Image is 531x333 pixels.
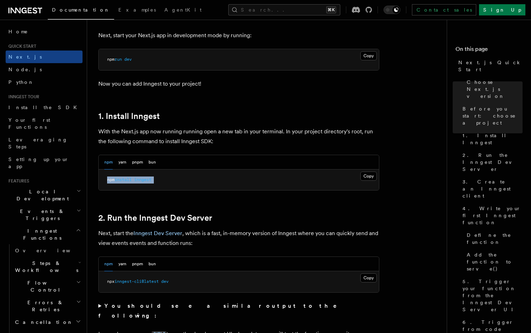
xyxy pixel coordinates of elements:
span: AgentKit [164,7,202,13]
a: Python [6,76,83,88]
span: Flow Control [12,279,76,293]
a: Next.js Quick Start [455,56,523,76]
a: 4. Write your first Inngest function [460,202,523,229]
a: Documentation [48,2,114,20]
a: Examples [114,2,160,19]
a: 1. Install Inngest [460,129,523,149]
span: Add the function to serve() [467,251,523,272]
button: yarn [118,155,126,169]
span: 5. Trigger your function from the Inngest Dev Server UI [463,278,523,313]
span: Cancellation [12,319,73,326]
span: Events & Triggers [6,208,77,222]
button: Events & Triggers [6,205,83,225]
button: pnpm [132,155,143,169]
span: Choose Next.js version [467,79,523,100]
span: dev [161,279,169,284]
a: Next.js [6,51,83,63]
span: npm [107,177,114,182]
a: Before you start: choose a project [460,102,523,129]
button: bun [149,257,156,271]
span: Next.js [8,54,42,60]
span: Overview [15,248,87,253]
button: Copy [360,172,377,181]
button: Toggle dark mode [383,6,400,14]
span: Your first Functions [8,117,50,130]
span: npx [107,279,114,284]
a: 3. Create an Inngest client [460,175,523,202]
a: Choose Next.js version [464,76,523,102]
span: 1. Install Inngest [463,132,523,146]
span: Inngest Functions [6,227,76,241]
a: 1. Install Inngest [98,111,160,121]
a: Contact sales [412,4,476,15]
span: Errors & Retries [12,299,76,313]
span: Leveraging Steps [8,137,68,149]
button: Steps & Workflows [12,257,83,277]
span: 3. Create an Inngest client [463,178,523,199]
a: Overview [12,244,83,257]
button: Local Development [6,185,83,205]
span: Local Development [6,188,77,202]
span: Inngest tour [6,94,39,100]
span: Install the SDK [8,105,81,110]
a: Node.js [6,63,83,76]
summary: You should see a similar output to the following: [98,301,379,321]
a: Home [6,25,83,38]
a: Inngest Dev Server [133,230,182,237]
span: Python [8,79,34,85]
a: Leveraging Steps [6,133,83,153]
span: Steps & Workflows [12,260,78,274]
span: Node.js [8,67,42,72]
a: AgentKit [160,2,206,19]
span: install [114,177,132,182]
button: npm [104,257,113,271]
p: Next, start the , which is a fast, in-memory version of Inngest where you can quickly send and vi... [98,228,379,248]
a: Install the SDK [6,101,83,114]
button: Copy [360,51,377,60]
button: Cancellation [12,316,83,328]
button: Errors & Retries [12,296,83,316]
button: yarn [118,257,126,271]
strong: You should see a similar output to the following: [98,302,347,319]
a: Your first Functions [6,114,83,133]
span: Next.js Quick Start [458,59,523,73]
span: Before you start: choose a project [463,105,523,126]
span: 6. Trigger from code [463,319,523,333]
a: 5. Trigger your function from the Inngest Dev Server UI [460,275,523,316]
a: Setting up your app [6,153,83,173]
a: Define the function [464,229,523,248]
button: Search...⌘K [228,4,340,15]
button: Copy [360,273,377,282]
span: run [114,57,122,62]
span: Define the function [467,232,523,246]
button: Inngest Functions [6,225,83,244]
span: inngest-cli@latest [114,279,159,284]
span: Features [6,178,29,184]
span: inngest [134,177,151,182]
a: Add the function to serve() [464,248,523,275]
span: Quick start [6,44,36,49]
span: 4. Write your first Inngest function [463,205,523,226]
kbd: ⌘K [326,6,336,13]
p: With the Next.js app now running running open a new tab in your terminal. In your project directo... [98,127,379,146]
span: Home [8,28,28,35]
a: 2. Run the Inngest Dev Server [460,149,523,175]
a: 2. Run the Inngest Dev Server [98,213,212,223]
p: Next, start your Next.js app in development mode by running: [98,31,379,40]
span: dev [124,57,132,62]
button: pnpm [132,257,143,271]
button: bun [149,155,156,169]
button: npm [104,155,113,169]
p: Now you can add Inngest to your project! [98,79,379,89]
button: Flow Control [12,277,83,296]
span: Examples [118,7,156,13]
span: npm [107,57,114,62]
span: Setting up your app [8,156,69,169]
span: 2. Run the Inngest Dev Server [463,152,523,173]
h4: On this page [455,45,523,56]
span: Documentation [52,7,110,13]
a: Sign Up [479,4,525,15]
